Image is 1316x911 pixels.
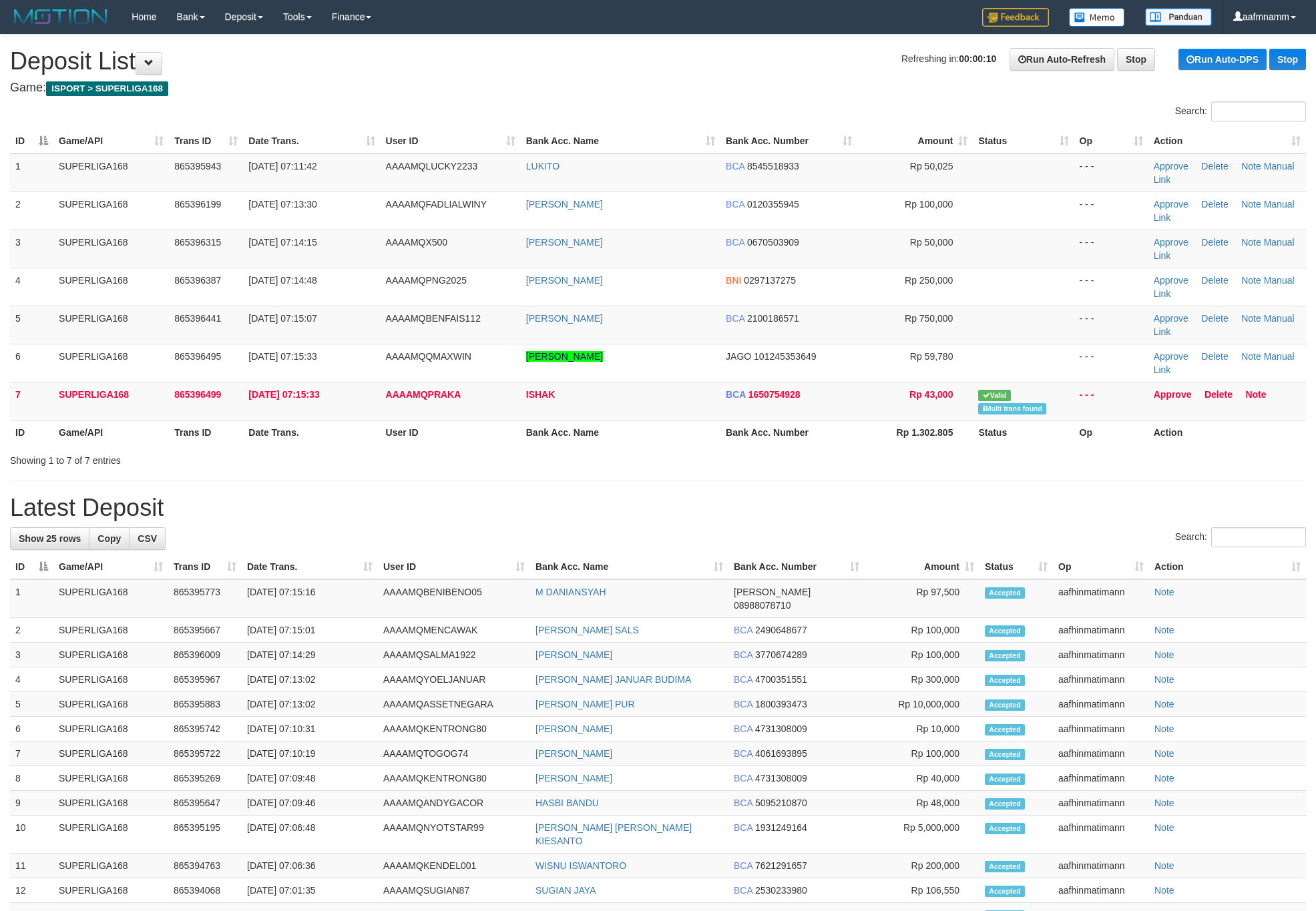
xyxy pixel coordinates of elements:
[535,885,596,896] a: SUGIAN JAYA
[53,692,168,717] td: SUPERLIGA168
[168,618,242,643] td: 865395667
[168,816,242,854] td: 865395195
[526,313,603,324] a: [PERSON_NAME]
[53,816,168,854] td: SUPERLIGA168
[10,667,53,692] td: 4
[242,555,378,579] th: Date Trans.: activate to sort column ascending
[242,766,378,791] td: [DATE] 07:09:48
[865,854,979,878] td: Rp 200,000
[1053,667,1149,692] td: aafhinmatimann
[1154,161,1295,185] a: Manual Link
[53,306,169,344] td: SUPERLIGA168
[168,741,242,766] td: 865395722
[53,230,169,268] td: SUPERLIGA168
[747,313,799,324] span: Copy 2100186571 to clipboard
[10,48,1306,75] h1: Deposit List
[530,555,728,579] th: Bank Acc. Name: activate to sort column ascending
[535,798,599,808] a: HASBI BANDU
[726,313,744,324] span: BCA
[10,618,53,643] td: 2
[755,822,807,833] span: Copy 1931249164 to clipboard
[985,625,1025,637] span: Accepted
[168,854,242,878] td: 865394763
[535,699,635,709] a: [PERSON_NAME] PUR
[378,791,530,816] td: AAAAMQANDYGACOR
[1069,8,1125,27] img: Button%20Memo.svg
[865,717,979,741] td: Rp 10,000
[378,618,530,643] td: AAAAMQMENCAWAK
[242,667,378,692] td: [DATE] 07:13:02
[1201,237,1228,248] a: Delete
[865,816,979,854] td: Rp 5,000,000
[53,766,168,791] td: SUPERLIGA168
[378,667,530,692] td: AAAAMQYOELJANUAR
[53,268,169,306] td: SUPERLIGA168
[973,129,1074,154] th: Status: activate to sort column ascending
[378,766,530,791] td: AAAAMQKENTRONG80
[1154,798,1174,808] a: Note
[10,192,53,230] td: 2
[985,861,1025,872] span: Accepted
[10,741,53,766] td: 7
[910,351,953,362] span: Rp 59,780
[10,766,53,791] td: 8
[905,313,953,324] span: Rp 750,000
[985,798,1025,810] span: Accepted
[734,822,752,833] span: BCA
[1269,49,1306,70] a: Stop
[1154,699,1174,709] a: Note
[10,555,53,579] th: ID: activate to sort column descending
[168,555,242,579] th: Trans ID: activate to sort column ascending
[53,555,168,579] th: Game/API: activate to sort column ascending
[53,717,168,741] td: SUPERLIGA168
[168,579,242,618] td: 865395773
[726,275,741,286] span: BNI
[168,692,242,717] td: 865395883
[865,555,979,579] th: Amount: activate to sort column ascending
[1175,527,1306,547] label: Search:
[865,791,979,816] td: Rp 48,000
[755,798,807,808] span: Copy 5095210870 to clipboard
[747,161,799,172] span: Copy 8545518933 to clipboard
[734,798,752,808] span: BCA
[1074,192,1148,230] td: - - -
[10,816,53,854] td: 10
[53,878,168,903] td: SUPERLIGA168
[1241,351,1261,362] a: Note
[248,161,316,172] span: [DATE] 07:11:42
[726,351,751,362] span: JAGO
[242,816,378,854] td: [DATE] 07:06:48
[53,129,169,154] th: Game/API: activate to sort column ascending
[1154,649,1174,660] a: Note
[242,717,378,741] td: [DATE] 07:10:31
[1117,48,1155,71] a: Stop
[10,268,53,306] td: 4
[857,129,973,154] th: Amount: activate to sort column ascending
[386,275,467,286] span: AAAAMQPNG2025
[168,717,242,741] td: 865395742
[535,860,626,871] a: WISNU ISWANTORO
[1154,313,1188,324] a: Approve
[1154,885,1174,896] a: Note
[905,199,953,210] span: Rp 100,000
[1154,199,1188,210] a: Approve
[10,527,89,550] a: Show 25 rows
[535,625,639,635] a: [PERSON_NAME] SALS
[535,674,691,685] a: [PERSON_NAME] JANUAR BUDIMA
[1053,618,1149,643] td: aafhinmatimann
[535,773,612,784] a: [PERSON_NAME]
[734,699,752,709] span: BCA
[10,382,53,420] td: 7
[526,237,603,248] a: [PERSON_NAME]
[1074,268,1148,306] td: - - -
[1053,643,1149,667] td: aafhinmatimann
[1154,860,1174,871] a: Note
[10,878,53,903] td: 12
[174,161,221,172] span: 865395943
[526,351,603,362] a: [PERSON_NAME]
[378,643,530,667] td: AAAAMQSALMA1922
[720,129,857,154] th: Bank Acc. Number: activate to sort column ascending
[1201,275,1228,286] a: Delete
[865,741,979,766] td: Rp 100,000
[1074,344,1148,382] td: - - -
